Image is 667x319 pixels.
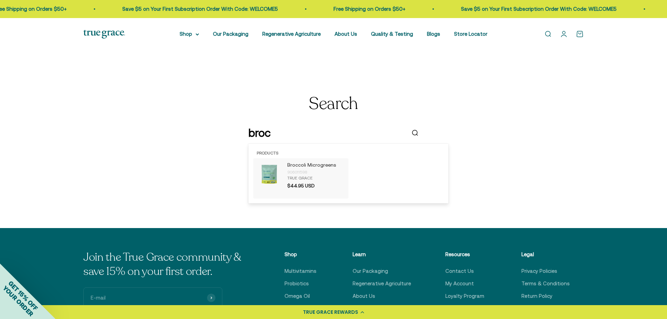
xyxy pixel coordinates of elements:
a: Broccoli Microgreens have been shown in studies to gently support the detoxification process — ak... [257,162,345,195]
p: Shop [285,250,318,259]
a: Omega Oil [285,292,310,300]
a: Quality & Testing [353,304,395,313]
p: Legal [521,250,570,259]
p: Join the True Grace community & save 15% on your first order. [83,250,250,279]
li: products: Broccoli Microgreens [253,158,348,199]
span: YOUR ORDER [1,284,35,318]
a: Loyalty Program [445,292,484,300]
p: Save $5 on Your First Subscription Order With Code: WELCOME5 [461,5,617,13]
a: MAP Policy [521,304,547,313]
div: True Grace [287,176,345,181]
a: Free Shipping on Orders $50+ [333,6,405,12]
p: Learn [353,250,411,259]
a: Subscribe & Save [445,304,487,313]
h3: Products [253,149,444,158]
a: Probiotics [285,279,309,288]
a: Privacy Policies [521,267,557,275]
a: Our Packaging [353,267,388,275]
a: About Us [353,292,375,300]
a: Return Policy [521,292,552,300]
a: Quality & Testing [371,31,413,37]
h1: Search [309,95,358,113]
a: Our Packaging [213,31,248,37]
a: Store Locator [454,31,487,37]
input: Search [248,124,405,142]
img: Broccoli Microgreens have been shown in studies to gently support the detoxification process — ak... [257,162,282,187]
div: TRUE GRACE REWARDS [303,309,358,316]
span: GET 15% OFF [7,279,39,312]
a: Blogs [427,31,440,37]
a: My Account [445,279,474,288]
summary: Shop [180,30,199,38]
a: Contact Us [445,267,474,275]
a: Multivitamins [285,267,316,275]
a: Regenerative Agriculture [262,31,321,37]
div: 906011598 [287,169,345,176]
a: Terms & Conditions [521,279,570,288]
a: Kids [285,304,295,313]
a: Regenerative Agriculture [353,279,411,288]
p: Broccoli Microgreens [287,162,345,169]
span: $44.95 USD [287,183,315,190]
a: About Us [335,31,357,37]
p: Save $5 on Your First Subscription Order With Code: WELCOME5 [122,5,278,13]
p: Resources [445,250,487,259]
